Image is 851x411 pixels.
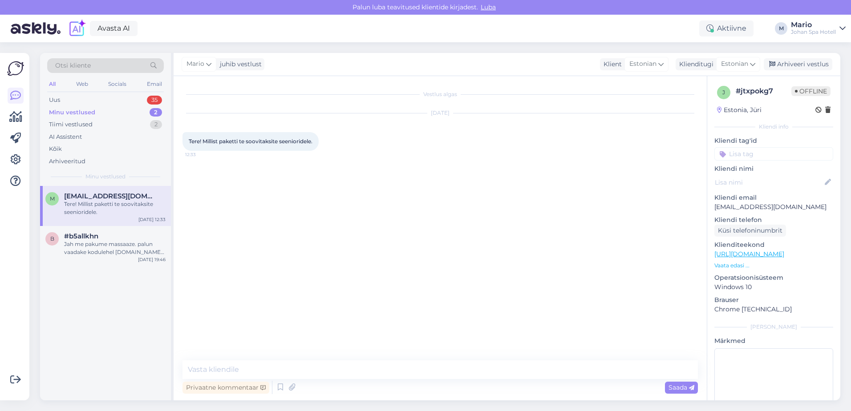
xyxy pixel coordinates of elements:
[64,192,157,200] span: maaja.lindau@gmail.com
[50,235,54,242] span: b
[150,108,162,117] div: 2
[714,123,833,131] div: Kliendi info
[714,273,833,282] p: Operatsioonisüsteem
[150,120,162,129] div: 2
[138,216,166,223] div: [DATE] 12:33
[64,232,98,240] span: #b5allkhn
[138,256,166,263] div: [DATE] 19:46
[791,21,836,28] div: Mario
[714,282,833,292] p: Windows 10
[49,108,95,117] div: Minu vestlused
[736,86,791,97] div: # jtxpokg7
[50,195,55,202] span: m
[775,22,787,35] div: M
[791,86,831,96] span: Offline
[722,89,725,96] span: j
[714,225,786,237] div: Küsi telefoninumbrit
[7,60,24,77] img: Askly Logo
[182,382,269,394] div: Privaatne kommentaar
[714,250,784,258] a: [URL][DOMAIN_NAME]
[714,147,833,161] input: Lisa tag
[49,133,82,141] div: AI Assistent
[145,78,164,90] div: Email
[714,202,833,212] p: [EMAIL_ADDRESS][DOMAIN_NAME]
[49,96,60,105] div: Uus
[147,96,162,105] div: 35
[714,305,833,314] p: Chrome [TECHNICAL_ID]
[629,59,656,69] span: Estonian
[699,20,754,36] div: Aktiivne
[764,58,832,70] div: Arhiveeri vestlus
[714,136,833,145] p: Kliendi tag'id
[85,173,126,181] span: Minu vestlused
[791,21,846,36] a: MarioJohan Spa Hotell
[714,164,833,173] p: Kliendi nimi
[186,59,204,69] span: Mario
[64,240,166,256] div: Jah me pakume massaaze. palun vaadake kodulehel [DOMAIN_NAME], seal on hoolitsuste nime- ja hinna...
[74,78,90,90] div: Web
[600,60,622,69] div: Klient
[714,240,833,250] p: Klienditeekond
[717,105,762,115] div: Estonia, Jüri
[182,109,698,117] div: [DATE]
[47,78,57,90] div: All
[714,193,833,202] p: Kliendi email
[55,61,91,70] span: Otsi kliente
[715,177,823,187] input: Lisa nimi
[714,336,833,346] p: Märkmed
[669,383,694,391] span: Saada
[714,295,833,305] p: Brauser
[714,323,833,331] div: [PERSON_NAME]
[90,21,138,36] a: Avasta AI
[185,151,219,158] span: 12:33
[49,157,85,166] div: Arhiveeritud
[182,90,698,98] div: Vestlus algas
[714,262,833,270] p: Vaata edasi ...
[216,60,262,69] div: juhib vestlust
[106,78,128,90] div: Socials
[478,3,498,11] span: Luba
[64,200,166,216] div: Tere! Millist paketti te soovitaksite seenioridele.
[676,60,713,69] div: Klienditugi
[189,138,312,145] span: Tere! Millist paketti te soovitaksite seenioridele.
[791,28,836,36] div: Johan Spa Hotell
[49,145,62,153] div: Kõik
[68,19,86,38] img: explore-ai
[714,215,833,225] p: Kliendi telefon
[49,120,93,129] div: Tiimi vestlused
[721,59,748,69] span: Estonian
